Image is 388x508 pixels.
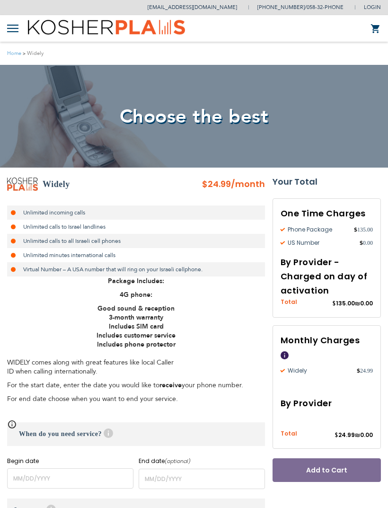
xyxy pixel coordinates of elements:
[165,457,191,465] i: (optional)
[281,366,357,375] span: Widely
[281,396,373,410] h3: By Provider
[7,457,133,464] label: Begin date
[354,225,373,234] span: 135.00
[257,4,305,11] a: [PHONE_NUMBER]
[159,381,182,390] strong: receive
[281,334,360,346] span: Monthly Charges
[281,351,289,359] span: Help
[360,431,373,439] span: 0.00
[7,262,265,276] li: Virtual Number – A USA number that will ring on your Israeli cellphone.
[7,468,133,489] input: MM/DD/YYYY
[357,366,360,375] span: $
[28,20,185,37] img: Kosher Plans
[231,177,265,191] span: /month
[139,457,265,465] label: End date
[21,49,44,58] li: Widely
[281,239,360,247] span: US Number
[109,313,163,322] strong: 3-month warranty
[7,220,265,234] li: Unlimited calls to Israel landlines
[43,177,70,191] h2: Widely
[307,4,344,11] a: 058-32-PHONE
[7,422,265,446] h3: When do you need service?
[273,175,381,189] strong: Your Total
[281,429,297,438] span: Total
[281,255,373,298] h3: By Provider - Charged on day of activation
[281,298,297,307] span: Total
[108,276,164,285] strong: Package Includes:
[7,381,265,390] p: For the start date, enter the date you would like to your phone number.
[281,225,354,234] span: Phone Package
[360,239,373,247] span: 0.00
[148,4,237,11] a: [EMAIL_ADDRESS][DOMAIN_NAME]
[109,322,164,331] strong: Includes SIM card
[120,104,269,130] span: Choose the best
[355,431,360,440] span: ₪
[139,469,265,489] input: MM/DD/YYYY
[97,340,176,349] strong: Includes phone protector
[202,178,231,190] span: $24.99
[7,205,265,220] li: Unlimited incoming calls
[7,25,18,32] img: Toggle Menu
[97,304,175,313] strong: Good sound & reception
[104,428,113,438] span: Help
[281,206,373,221] h3: One Time Charges
[120,290,152,299] strong: 4G phone:
[364,4,381,11] span: Login
[360,299,373,307] span: 0.00
[97,331,176,340] strong: Includes customer service
[7,248,265,262] li: Unlimited minutes international calls
[248,0,344,14] li: /
[7,394,265,403] p: For end date choose when you want to end your service.
[335,431,338,440] span: $
[7,50,21,57] a: Home
[355,300,360,308] span: ₪
[7,349,265,376] p: WIDELY comes along with great features like local Caller ID when calling internationally.
[7,178,38,191] img: Widely
[338,431,355,439] span: 24.99
[332,300,336,308] span: $
[360,239,363,247] span: $
[336,299,355,307] span: 135.00
[357,366,373,375] span: 24.99
[7,234,265,248] li: Unlimited calls to all Israeli cell phones
[354,225,357,234] span: $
